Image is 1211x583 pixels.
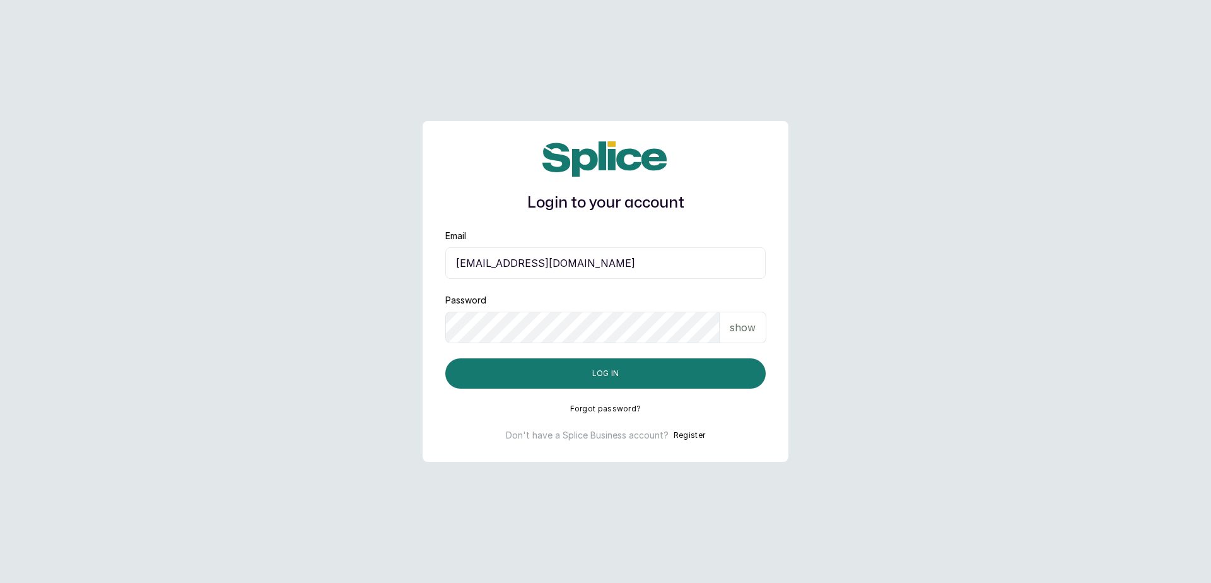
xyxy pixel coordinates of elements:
label: Email [445,230,466,242]
input: email@acme.com [445,247,766,279]
button: Log in [445,358,766,389]
h1: Login to your account [445,192,766,215]
p: Don't have a Splice Business account? [506,429,669,442]
button: Forgot password? [570,404,641,414]
p: show [730,320,756,335]
label: Password [445,294,486,307]
button: Register [674,429,705,442]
